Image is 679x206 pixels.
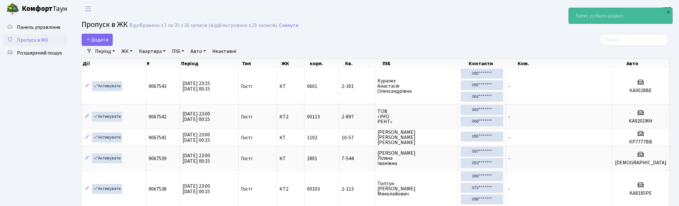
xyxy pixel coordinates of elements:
[281,59,309,68] th: ЖК
[92,112,122,122] a: Активувати
[662,5,671,13] b: КПП
[149,185,166,193] span: 9067538
[80,4,96,14] button: Переключити навігацію
[615,88,667,94] h5: КА0028ВЕ
[22,4,53,14] b: Комфорт
[3,21,67,34] a: Панель управління
[342,84,372,89] span: 2-301
[377,181,455,196] span: Топтун [PERSON_NAME] Миколайович
[86,36,109,43] span: Додати
[509,113,511,120] span: -
[210,46,239,57] a: Неактивні
[92,81,122,91] a: Активувати
[665,9,672,15] div: ×
[615,139,667,145] h5: КР7777ВВ
[149,83,166,90] span: 9067543
[279,22,298,29] a: Скинути
[241,114,252,119] span: Гості
[600,34,669,46] input: Пошук...
[279,156,302,161] span: КТ
[342,156,372,161] span: 7-544
[17,49,62,56] span: Розширений пошук
[626,59,669,68] th: Авто
[307,83,317,90] span: 0601
[146,59,181,68] th: #
[169,46,187,57] a: ПІБ
[241,186,252,192] span: Гості
[241,84,252,89] span: Гості
[3,34,67,47] a: Пропуск в ЖК
[307,185,320,193] span: 00103
[129,22,278,29] div: Відображено з 1 по 25 з 26 записів (відфільтровано з 25 записів).
[509,134,511,141] span: -
[377,109,455,124] span: ТОВ «УНО РЕНТ»
[569,8,672,23] div: Запис успішно додано.
[119,46,135,57] a: ЖК
[377,78,455,94] span: Куралех Анастасія Олександрівна
[181,59,241,68] th: Період
[82,34,113,46] a: Додати
[279,114,302,119] span: КТ2
[382,59,468,68] th: ПІБ
[182,80,210,92] span: [DATE] 23:15 [DATE] 00:15
[615,118,667,124] h5: КА9201МН
[92,184,122,194] a: Активувати
[241,156,252,161] span: Гості
[509,83,511,90] span: -
[92,133,122,142] a: Активувати
[307,134,317,141] span: 1102
[279,135,302,140] span: КТ
[149,155,166,162] span: 9067539
[344,59,382,68] th: Кв.
[615,160,667,166] h5: [DEMOGRAPHIC_DATA]
[3,47,67,59] a: Розширений пошук
[182,152,210,165] span: [DATE] 23:00 [DATE] 00:15
[241,135,252,140] span: Гості
[136,46,168,57] a: Квартира
[377,130,455,145] span: [PERSON_NAME] [PERSON_NAME] [PERSON_NAME]
[17,37,48,44] span: Пропуск в ЖК
[307,113,320,120] span: 00113
[82,19,128,30] span: Пропуск в ЖК
[6,3,19,15] img: logo.png
[182,131,210,144] span: [DATE] 23:00 [DATE] 00:15
[615,190,667,196] h5: KA8185PE
[242,59,281,68] th: Тип
[342,186,372,192] span: 2-113
[307,155,317,162] span: 1801
[17,24,60,31] span: Панель управління
[377,150,455,166] span: [PERSON_NAME] Ліляна Іванівна
[82,59,146,68] th: Дії
[509,185,511,193] span: -
[93,46,117,57] a: Період
[22,4,67,14] span: Таун
[182,183,210,195] span: [DATE] 23:00 [DATE] 00:15
[279,186,302,192] span: КТ2
[468,59,517,68] th: Контакти
[509,155,511,162] span: -
[662,5,671,13] a: КПП
[182,110,210,123] span: [DATE] 23:00 [DATE] 00:15
[92,153,122,163] a: Активувати
[149,113,166,120] span: 9067542
[342,135,372,140] span: 10-57
[279,84,302,89] span: КТ
[342,114,372,119] span: 2-897
[517,59,626,68] th: Ком.
[149,134,166,141] span: 9067541
[188,46,208,57] a: Авто
[309,59,344,68] th: корп.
